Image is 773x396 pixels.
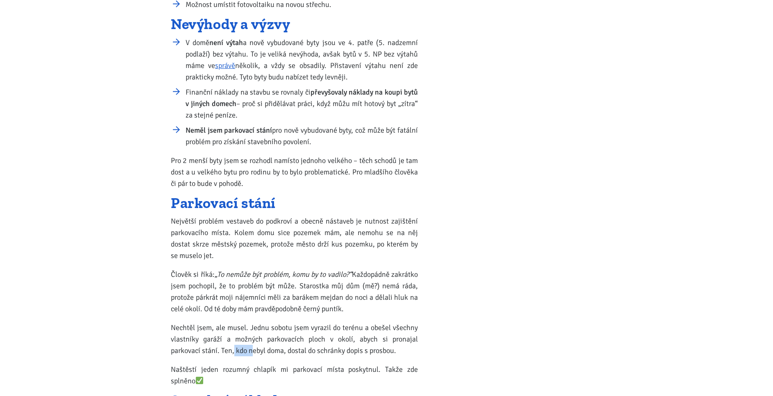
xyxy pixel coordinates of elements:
[215,270,352,279] em: „To nemůže být problém, komu by to vadilo?“
[171,215,418,261] p: Největší problém vestaveb do podkroví a obecně nástaveb je nutnost zajištění parkovacího místa. K...
[209,38,243,47] strong: není výtah
[215,61,235,70] a: správě
[196,377,203,384] img: ✅
[186,37,418,83] li: V domě a nově vybudované byty jsou ve 4. patře (5. nadzemní podlaží) bez výtahu. To je veliká nev...
[171,269,418,315] p: Člověk si říká: Každopádně zakrátko jsem pochopil, že to problém být může. Starostka můj dům (mě?...
[186,124,418,147] li: pro nově vybudované byty, což může být fatální problém pro získání stavebního povolení.
[171,322,418,356] p: Nechtěl jsem, ale musel. Jednu sobotu jsem vyrazil do terénu a obešel všechny vlastníky garáží a ...
[186,126,272,135] strong: Neměl jsem parkovací stání
[171,197,418,210] h2: Parkovací stání
[171,18,418,31] h2: Nevýhody a výzvy
[171,155,418,189] p: Pro 2 menší byty jsem se rozhodl namísto jednoho velkého – těch schodů je tam dost a u velkého by...
[186,88,418,108] strong: převyšovaly náklady na koupi bytů v jiných domech
[171,364,418,387] p: Naštěstí jeden rozumný chlapík mi parkovací místa poskytnul. Takže zde splněno
[186,86,418,121] li: Finanční náklady na stavbu se rovnaly či – proč si přidělávat práci, když můžu mít hotový byt „zí...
